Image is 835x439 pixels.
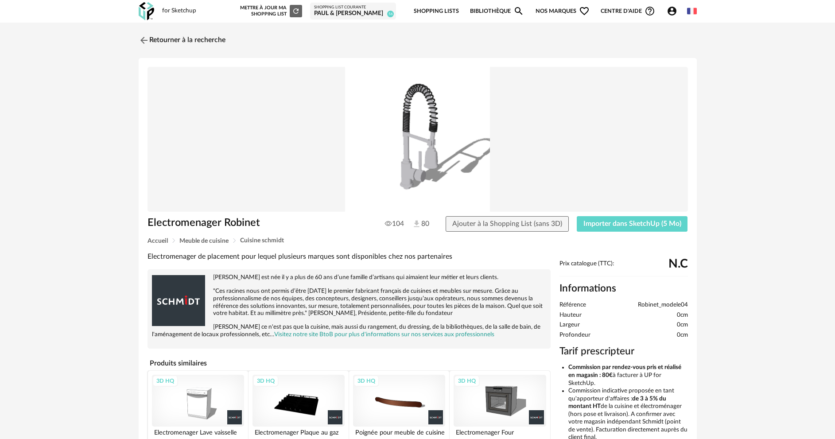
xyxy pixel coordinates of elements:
[577,216,688,232] button: Importer dans SketchUp (5 Mo)
[274,331,494,338] a: Visitez notre site BtoB pour plus d'informations sur nos services aux professionnels
[148,357,551,370] h4: Produits similaires
[139,35,149,46] img: svg+xml;base64,PHN2ZyB3aWR0aD0iMjQiIGhlaWdodD0iMjQiIHZpZXdCb3g9IjAgMCAyNCAyNCIgZmlsbD0ibm9uZSIgeG...
[179,238,229,244] span: Meuble de cuisine
[559,311,582,319] span: Hauteur
[148,216,368,230] h1: Electromenager Robinet
[152,274,546,281] p: [PERSON_NAME] est née il y a plus de 60 ans d’une famille d’artisans qui aimaient leur métier et ...
[314,10,392,18] div: PAUL & [PERSON_NAME]
[152,274,205,327] img: brand logo
[667,6,681,16] span: Account Circle icon
[687,6,697,16] img: fr
[152,375,178,387] div: 3D HQ
[568,364,681,378] b: Commission par rendez-vous pris et réalisé en magasin : 80€
[579,6,590,16] span: Heart Outline icon
[601,6,655,16] span: Centre d'aideHelp Circle Outline icon
[446,216,569,232] button: Ajouter à la Shopping List (sans 3D)
[148,237,688,244] div: Breadcrumb
[314,5,392,10] div: Shopping List courante
[645,6,655,16] span: Help Circle Outline icon
[559,345,688,358] h3: Tarif prescripteur
[667,6,677,16] span: Account Circle icon
[148,67,688,212] img: Product pack shot
[152,323,546,338] p: [PERSON_NAME] ce n'est pas que la cuisine, mais aussi du rangement, du dressing, de la bibliothèq...
[139,2,154,20] img: OXP
[353,375,379,387] div: 3D HQ
[454,375,480,387] div: 3D HQ
[513,6,524,16] span: Magnify icon
[152,287,546,318] p: "Ces racines nous ont permis d’être [DATE] le premier fabricant français de cuisines et meubles s...
[559,321,580,329] span: Largeur
[559,260,688,276] div: Prix catalogue (TTC):
[412,219,421,229] img: Téléchargements
[292,8,300,13] span: Refresh icon
[385,219,404,228] span: 104
[240,237,284,244] span: Cuisine schmidt
[677,331,688,339] span: 0cm
[638,301,688,309] span: Robinet_modele04
[568,364,688,387] li: à facturer à UP for SketchUp.
[414,1,459,22] a: Shopping Lists
[162,7,196,15] div: for Sketchup
[583,220,681,227] span: Importer dans SketchUp (5 Mo)
[559,301,586,309] span: Référence
[253,375,279,387] div: 3D HQ
[314,5,392,18] a: Shopping List courante PAUL & [PERSON_NAME] 56
[559,331,590,339] span: Profondeur
[677,321,688,329] span: 0cm
[148,252,551,261] div: Electromenager de placement pour lequel plusieurs marques sont disponibles chez nos partenaires
[668,260,688,268] span: N.C
[536,1,590,22] span: Nos marques
[452,220,562,227] span: Ajouter à la Shopping List (sans 3D)
[470,1,524,22] a: BibliothèqueMagnify icon
[238,5,302,17] div: Mettre à jour ma Shopping List
[412,219,429,229] span: 80
[677,311,688,319] span: 0cm
[148,238,168,244] span: Accueil
[387,11,394,17] span: 56
[139,31,225,50] a: Retourner à la recherche
[559,282,688,295] h2: Informations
